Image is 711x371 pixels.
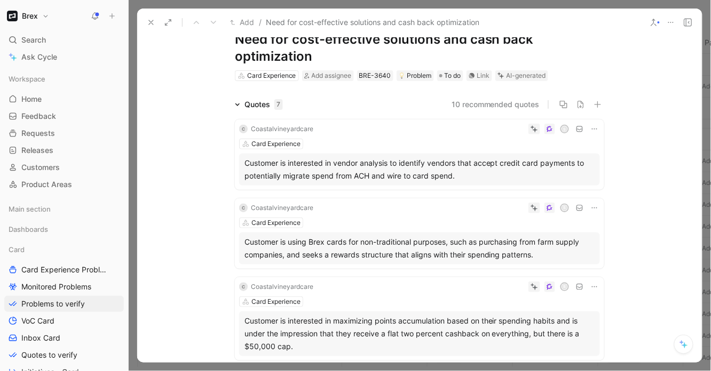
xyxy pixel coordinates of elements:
[251,124,313,134] div: Coastalvineyardcare
[4,71,124,87] div: Workspace
[274,99,283,110] div: 7
[21,350,77,360] span: Quotes to verify
[4,32,124,48] div: Search
[239,283,248,291] div: C
[4,347,124,363] a: Quotes to verify
[251,296,301,307] div: Card Experience
[562,204,568,211] div: S
[4,241,124,257] div: Card
[4,201,124,217] div: Main section
[399,70,432,81] div: Problem
[4,313,124,329] a: VoC Card
[9,204,51,214] span: Main section
[21,111,56,122] span: Feedback
[21,179,72,190] span: Product Areas
[4,279,124,295] a: Monitored Problems
[4,49,124,65] a: Ask Cycle
[359,70,391,81] div: BRE-3640
[244,314,595,353] div: Customer is interested in maximizing points accumulation based on their spending habits and is un...
[21,333,60,343] span: Inbox Card
[235,31,604,65] h1: Need for cost-effective solutions and cash back optimization
[251,203,313,213] div: Coastalvineyardcare
[9,74,45,84] span: Workspace
[4,330,124,346] a: Inbox Card
[477,70,490,81] div: Link
[244,98,283,111] div: Quotes
[227,16,257,29] button: Add
[21,316,54,326] span: VoC Card
[251,281,313,292] div: Coastalvineyardcare
[4,108,124,124] a: Feedback
[507,70,546,81] div: AI-generated
[21,299,85,309] span: Problems to verify
[21,128,55,139] span: Requests
[397,70,434,81] div: 💡Problem
[266,16,479,29] span: Need for cost-effective solutions and cash back optimization
[4,159,124,175] a: Customers
[7,11,18,21] img: Brex
[4,9,52,23] button: BrexBrex
[562,125,568,132] div: S
[247,70,296,81] div: Card Experience
[4,221,124,237] div: Dashboards
[21,162,60,173] span: Customers
[9,244,25,255] span: Card
[4,296,124,312] a: Problems to verify
[562,283,568,290] div: S
[9,224,48,235] span: Dashboards
[4,221,124,240] div: Dashboards
[21,94,42,104] span: Home
[21,145,53,156] span: Releases
[21,264,109,275] span: Card Experience Problems
[4,91,124,107] a: Home
[21,281,91,292] span: Monitored Problems
[4,176,124,192] a: Product Areas
[437,70,463,81] div: To do
[244,236,595,261] div: Customer is using Brex cards for non-traditional purposes, such as purchasing from farm supply co...
[21,34,46,46] span: Search
[4,125,124,141] a: Requests
[399,72,405,79] img: 💡
[259,16,262,29] span: /
[4,262,124,278] a: Card Experience Problems
[244,157,595,182] div: Customer is interested in vendor analysis to identify vendors that accept credit card payments to...
[239,204,248,212] div: C
[4,201,124,220] div: Main section
[4,142,124,158] a: Releases
[452,98,540,111] button: 10 recommended quotes
[251,217,301,228] div: Card Experience
[239,125,248,133] div: C
[231,98,287,111] div: Quotes7
[21,51,57,63] span: Ask Cycle
[312,71,352,79] span: Add assignee
[251,139,301,149] div: Card Experience
[445,70,461,81] span: To do
[22,11,38,21] h1: Brex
